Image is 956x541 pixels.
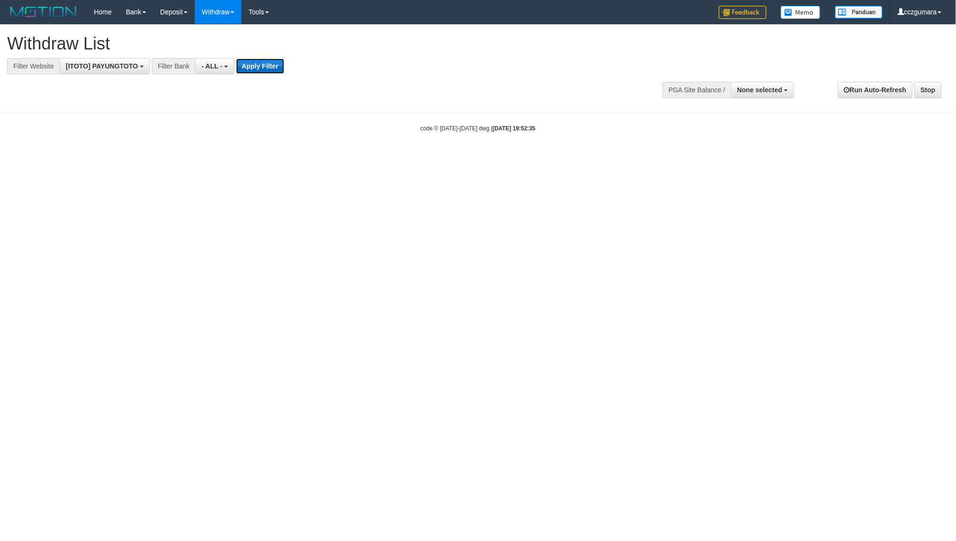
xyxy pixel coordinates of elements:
img: panduan.png [835,6,883,19]
img: MOTION_logo.png [7,5,80,19]
img: Feedback.jpg [719,6,767,19]
small: code © [DATE]-[DATE] dwg | [420,125,536,132]
strong: [DATE] 19:52:35 [493,125,536,132]
button: [ITOTO] PAYUNGTOTO [60,58,149,74]
button: Apply Filter [236,59,284,74]
h1: Withdraw List [7,34,628,53]
span: - ALL - [201,62,222,70]
span: [ITOTO] PAYUNGTOTO [66,62,138,70]
img: Button%20Memo.svg [781,6,821,19]
button: None selected [731,82,795,98]
div: Filter Bank [152,58,196,74]
a: Run Auto-Refresh [838,82,913,98]
div: PGA Site Balance / [662,82,731,98]
span: None selected [737,86,783,94]
button: - ALL - [195,58,234,74]
a: Stop [915,82,942,98]
div: Filter Website [7,58,60,74]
